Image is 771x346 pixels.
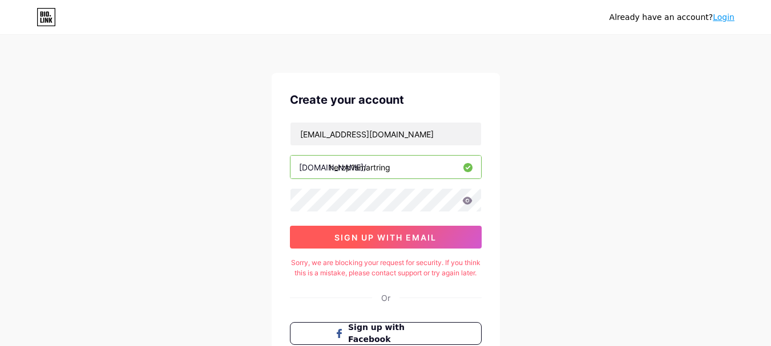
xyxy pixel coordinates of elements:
[348,321,437,345] span: Sign up with Facebook
[290,123,481,145] input: Email
[713,13,734,22] a: Login
[290,322,482,345] button: Sign up with Facebook
[609,11,734,23] div: Already have an account?
[290,258,482,278] div: Sorry, we are blocking your request for security. If you think this is a mistake, please contact ...
[290,91,482,108] div: Create your account
[290,226,482,249] button: sign up with email
[334,233,437,242] span: sign up with email
[299,161,366,173] div: [DOMAIN_NAME]/
[381,292,390,304] div: Or
[290,156,481,178] input: username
